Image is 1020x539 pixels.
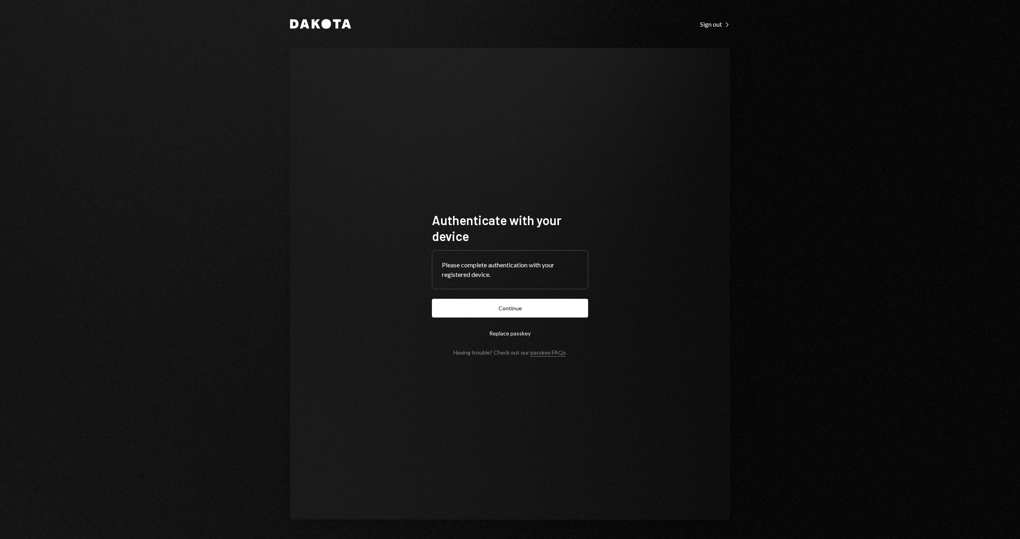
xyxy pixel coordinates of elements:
a: passkey FAQs [530,349,566,357]
div: Having trouble? Check out our . [453,349,567,356]
button: Replace passkey [432,324,588,343]
h1: Authenticate with your device [432,212,588,244]
div: Please complete authentication with your registered device. [442,260,578,279]
a: Sign out [700,20,730,28]
button: Continue [432,299,588,318]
